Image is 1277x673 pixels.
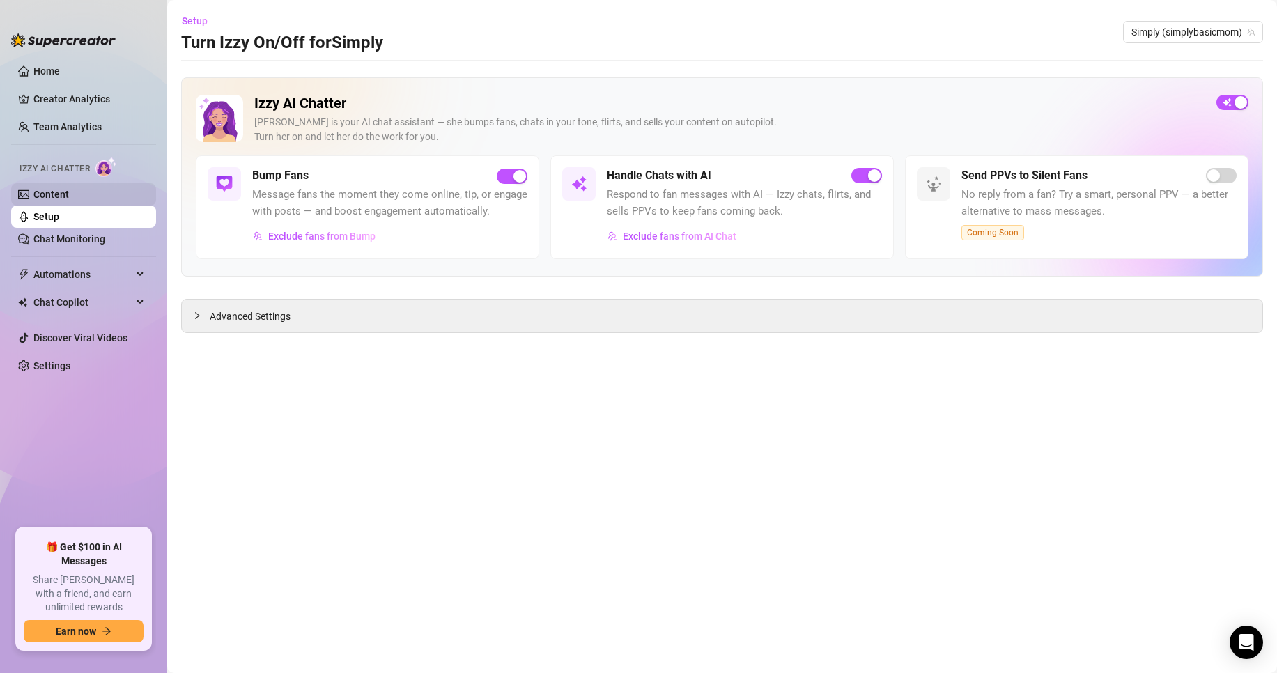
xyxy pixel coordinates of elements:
[216,176,233,192] img: svg%3e
[1230,626,1263,659] div: Open Intercom Messenger
[193,308,210,323] div: collapsed
[254,115,1205,144] div: [PERSON_NAME] is your AI chat assistant — she bumps fans, chats in your tone, flirts, and sells y...
[1247,28,1255,36] span: team
[961,167,1088,184] h5: Send PPVs to Silent Fans
[102,626,111,636] span: arrow-right
[33,263,132,286] span: Automations
[254,95,1205,112] h2: Izzy AI Chatter
[181,32,383,54] h3: Turn Izzy On/Off for Simply
[33,189,69,200] a: Content
[925,176,942,192] img: svg%3e
[252,187,527,219] span: Message fans the moment they come online, tip, or engage with posts — and boost engagement automa...
[33,332,127,343] a: Discover Viral Videos
[33,121,102,132] a: Team Analytics
[33,88,145,110] a: Creator Analytics
[24,573,144,614] span: Share [PERSON_NAME] with a friend, and earn unlimited rewards
[607,231,617,241] img: svg%3e
[24,541,144,568] span: 🎁 Get $100 in AI Messages
[210,309,291,324] span: Advanced Settings
[24,620,144,642] button: Earn nowarrow-right
[607,187,882,219] span: Respond to fan messages with AI — Izzy chats, flirts, and sells PPVs to keep fans coming back.
[268,231,376,242] span: Exclude fans from Bump
[961,187,1237,219] span: No reply from a fan? Try a smart, personal PPV — a better alternative to mass messages.
[33,291,132,314] span: Chat Copilot
[95,157,117,177] img: AI Chatter
[252,225,376,247] button: Exclude fans from Bump
[33,65,60,77] a: Home
[181,10,219,32] button: Setup
[252,167,309,184] h5: Bump Fans
[623,231,736,242] span: Exclude fans from AI Chat
[607,225,737,247] button: Exclude fans from AI Chat
[20,162,90,176] span: Izzy AI Chatter
[56,626,96,637] span: Earn now
[18,297,27,307] img: Chat Copilot
[33,211,59,222] a: Setup
[33,233,105,245] a: Chat Monitoring
[1131,22,1255,42] span: Simply (simplybasicmom)
[196,95,243,142] img: Izzy AI Chatter
[11,33,116,47] img: logo-BBDzfeDw.svg
[961,225,1024,240] span: Coming Soon
[253,231,263,241] img: svg%3e
[182,15,208,26] span: Setup
[607,167,711,184] h5: Handle Chats with AI
[18,269,29,280] span: thunderbolt
[193,311,201,320] span: collapsed
[33,360,70,371] a: Settings
[571,176,587,192] img: svg%3e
